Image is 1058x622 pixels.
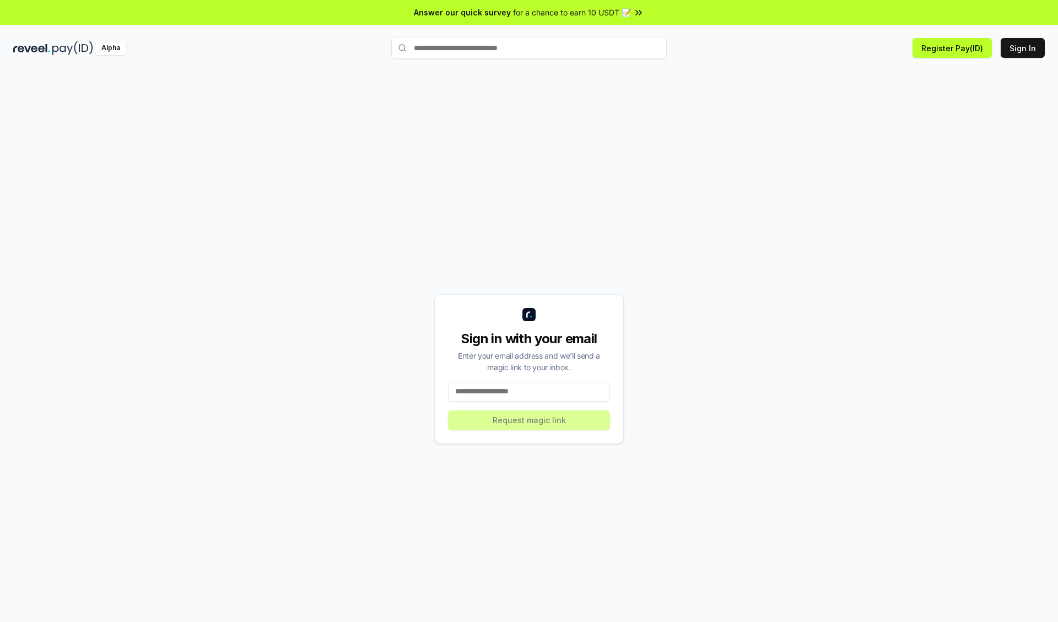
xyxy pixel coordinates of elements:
img: pay_id [52,41,93,55]
button: Register Pay(ID) [913,38,992,58]
div: Enter your email address and we’ll send a magic link to your inbox. [448,350,610,373]
div: Alpha [95,41,126,55]
div: Sign in with your email [448,330,610,348]
img: reveel_dark [13,41,50,55]
span: Answer our quick survey [414,7,511,18]
span: for a chance to earn 10 USDT 📝 [513,7,631,18]
img: logo_small [522,308,536,321]
button: Sign In [1001,38,1045,58]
